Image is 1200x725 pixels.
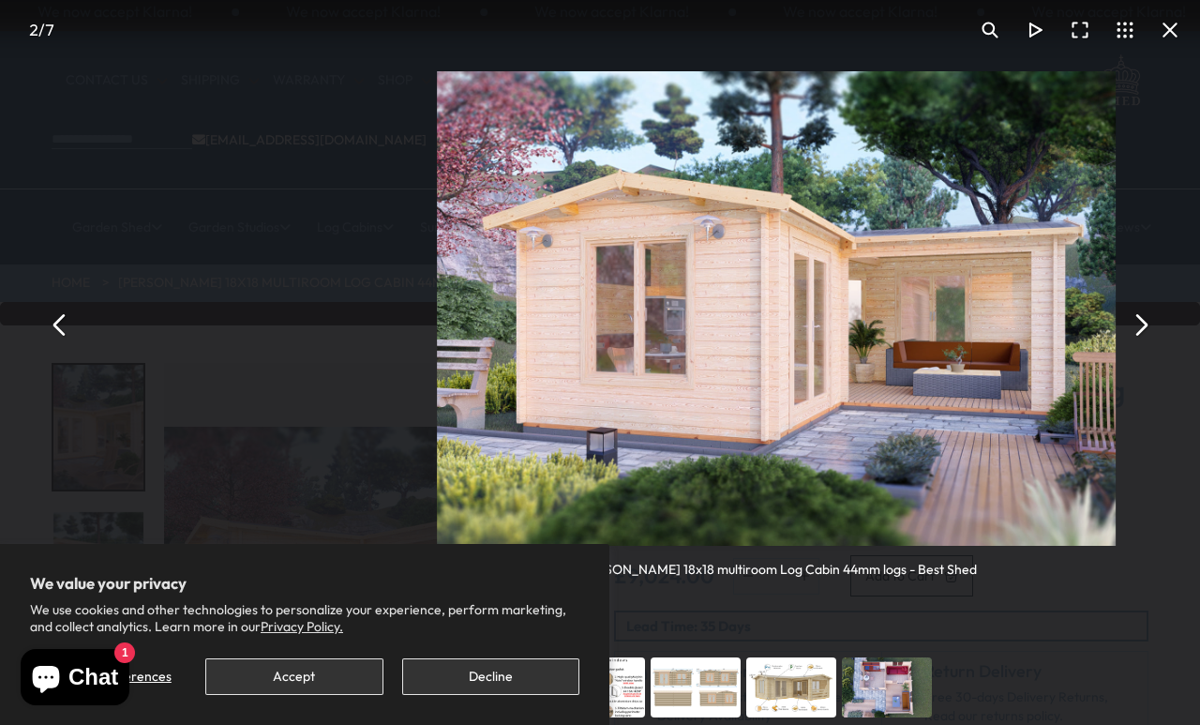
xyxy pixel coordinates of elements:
[29,20,38,39] span: 2
[45,20,54,39] span: 7
[15,649,135,710] inbox-online-store-chat: Shopify online store chat
[402,658,579,695] button: Decline
[30,601,579,635] p: We use cookies and other technologies to personalize your experience, perform marketing, and coll...
[7,8,75,53] div: /
[261,618,343,635] a: Privacy Policy.
[1117,303,1162,348] button: Next
[205,658,382,695] button: Accept
[30,574,579,593] h2: We value your privacy
[577,546,977,579] div: [PERSON_NAME] 18x18 multiroom Log Cabin 44mm logs - Best Shed
[1102,8,1147,53] button: Toggle thumbnails
[967,8,1012,53] button: Toggle zoom level
[1147,8,1192,53] button: Close
[37,303,82,348] button: Previous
